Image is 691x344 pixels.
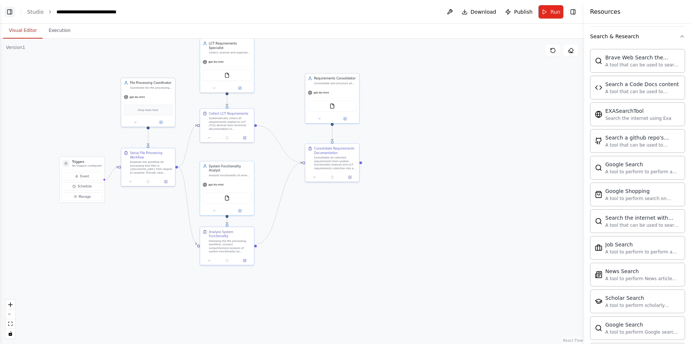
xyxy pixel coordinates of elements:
[595,137,602,145] img: Githubsearchtool
[209,164,252,173] div: System Functionality Analyst
[605,329,680,335] div: A tool to perform Google search with a search_query.
[218,258,236,263] button: No output available
[605,81,680,88] div: Search a Code Docs content
[605,241,680,248] div: Job Search
[6,300,15,338] div: React Flow controls
[138,108,158,112] span: Drop tools here
[62,172,102,180] button: Event
[209,51,252,54] div: Collect, analyze and organize all requirements related to LCT (TLS) devices from technical docume...
[209,174,252,177] div: Analyze functionality of various system components and identify relationships between requirement...
[595,271,602,278] img: Serplynewssearchtool
[605,302,680,308] div: A tool to perform scholarly literature search with a search_query.
[595,164,602,171] img: Serpapigooglesearchtool
[330,126,334,141] g: Edge from f1225b05-b91f-4867-9f6c-2718f73c4b4c to c8b19159-21ba-41db-aa91-d49f10ab483c
[605,187,680,195] div: Google Shopping
[605,115,671,121] div: Search the internet using Exa
[314,91,329,94] span: gpt-4o-mini
[104,165,118,182] g: Edge from triggers to b0db0ba4-5bc9-44b8-9798-e24ec132d4fa
[121,148,176,187] div: Setup File Processing WorkflowEstablish the workflow for processing text files in {documents_path...
[257,123,302,165] g: Edge from d536db7c-f586-419b-a04a-12771f96bc36 to c8b19159-21ba-41db-aa91-d49f10ab483c
[538,5,563,19] button: Run
[146,129,150,145] g: Edge from 8edd1a64-b395-4139-832e-53a77ab5ccda to b0db0ba4-5bc9-44b8-9798-e24ec132d4fa
[605,222,680,228] div: A tool that can be used to search the internet with a search_query. Supports different search typ...
[502,5,536,19] button: Publish
[605,196,680,202] div: A tool to perform search on Google shopping with a search_query.
[209,41,252,50] div: LCT Requirements Specialist
[225,91,229,106] g: Edge from ac740fdd-3512-447c-9fce-1ca345af3a8c to d536db7c-f586-419b-a04a-12771f96bc36
[6,319,15,329] button: fit view
[333,116,357,121] button: Open in side panel
[139,179,157,184] button: No output available
[218,135,236,140] button: No output available
[158,179,174,184] button: Open in side panel
[590,33,639,40] div: Search & Research
[72,164,102,167] p: No triggers configured
[200,227,255,266] div: Analyze System FunctionalityFollowing the file processing workflow, conduct comprehensive analysi...
[257,160,302,246] g: Edge from 7ebc9dbe-fd6c-4c5f-b2d5-fee30869bde3 to c8b19159-21ba-41db-aa91-d49f10ab483c
[130,160,173,174] div: Establish the workflow for processing text files in {documents_path} from largest to smallest. Pr...
[209,239,252,253] div: Following the file processing workflow, conduct comprehensive analysis of system functionality by...
[6,309,15,319] button: zoom out
[130,81,173,85] div: File Processing Coordinator
[27,9,44,15] a: Studio
[605,89,680,95] div: A tool that can be used to semantic search a query from a Code Docs content.
[209,117,252,131] div: Systematically collect all requirements related to LCT (TLS) devices from technical documentation...
[209,111,248,116] div: Collect LCT Requirements
[200,108,255,143] div: Collect LCT RequirementsSystematically collect all requirements related to LCT (TLS) devices from...
[605,142,680,148] div: A tool that can be used to semantic search a query from a github repo's content. This is not the ...
[200,38,255,93] div: LCT Requirements SpecialistCollect, analyze and organize all requirements related to LCT (TLS) de...
[605,54,680,61] div: Brave Web Search the internet
[605,321,680,328] div: Google Search
[305,143,360,182] div: Consolidate Requirements DocumentationConsolidate all collected requirements from system function...
[227,85,252,91] button: Open in side panel
[595,111,602,118] img: Exasearchtool
[79,194,91,199] span: Manage
[314,76,357,81] div: Requirements Consolidator
[6,300,15,309] button: zoom in
[568,7,578,17] button: Hide right sidebar
[459,5,500,19] button: Download
[62,182,102,190] button: Schedule
[80,174,89,178] span: Event
[200,161,255,216] div: System Functionality AnalystAnalyze functionality of various system components and identify relat...
[590,7,620,16] h4: Resources
[78,184,92,189] span: Schedule
[595,84,602,91] img: Codedocssearchtool
[237,258,252,263] button: Open in side panel
[121,78,176,127] div: File Processing CoordinatorCoordinate the file processing workflow by providing instructions to u...
[43,23,76,39] button: Execution
[605,169,680,175] div: A tool to perform to perform a Google search with a search_query.
[595,244,602,252] img: Serplyjobsearchtool
[605,276,680,282] div: A tool to perform News article search with a search_query.
[62,192,102,200] button: Manage
[178,123,197,169] g: Edge from b0db0ba4-5bc9-44b8-9798-e24ec132d4fa to d536db7c-f586-419b-a04a-12771f96bc36
[305,73,360,124] div: Requirements ConsolidatorConsolidate and structure all collected requirements from different spec...
[209,60,224,63] span: gpt-4o-mini
[605,161,680,168] div: Google Search
[605,214,680,222] div: Search the internet with Serper
[209,183,224,186] span: gpt-4o-mini
[595,298,602,305] img: Serplyscholarsearchtool
[4,7,15,17] button: Show left sidebar
[225,213,229,224] g: Edge from d4026773-627f-47af-ad8e-a97627ccfb3d to 7ebc9dbe-fd6c-4c5f-b2d5-fee30869bde3
[3,23,43,39] button: Visual Editor
[237,135,252,140] button: Open in side panel
[225,196,230,201] img: FileReadTool
[314,82,357,85] div: Consolidate and structure all collected requirements from different specialists, create comprehen...
[130,151,173,160] div: Setup File Processing Workflow
[6,45,25,50] div: Version 1
[590,27,685,46] button: Search & Research
[605,134,680,141] div: Search a github repo's content
[59,157,105,203] div: TriggersNo triggers configuredEventScheduleManage
[227,208,252,213] button: Open in side panel
[605,62,680,68] div: A tool that can be used to search the internet with a search_query.
[330,104,335,109] img: FileReadTool
[225,73,230,78] img: FileReadTool
[130,86,173,89] div: Coordinate the file processing workflow by providing instructions to users about file prioritizat...
[27,8,139,16] nav: breadcrumb
[148,119,173,125] button: Open in side panel
[6,329,15,338] button: toggle interactivity
[323,175,341,180] button: No output available
[605,268,680,275] div: News Search
[595,324,602,332] img: Serplywebsearchtool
